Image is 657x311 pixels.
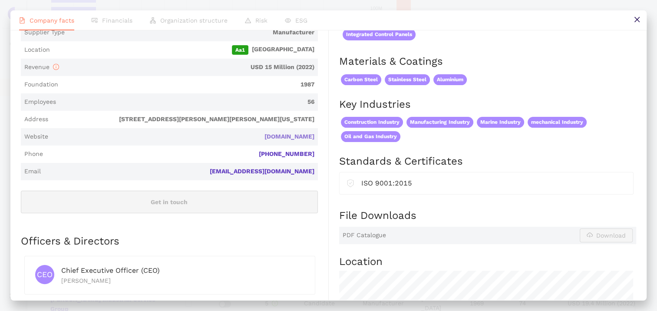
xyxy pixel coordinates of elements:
[341,131,400,142] span: Oil and Gas Industry
[59,98,314,106] span: 56
[295,17,307,24] span: ESG
[339,154,636,169] h2: Standards & Certificates
[68,28,314,37] span: Manufacturer
[341,117,403,128] span: Construction Industry
[24,46,50,54] span: Location
[347,178,354,187] span: safety-certificate
[53,64,59,70] span: info-circle
[343,29,416,40] span: Integrated Control Panels
[24,98,56,106] span: Employees
[160,17,228,24] span: Organization structure
[150,17,156,23] span: apartment
[343,231,386,240] span: PDF Catalogue
[406,117,473,128] span: Manufacturing Industry
[37,265,52,284] span: CEO
[24,28,65,37] span: Supplier Type
[21,234,318,249] h2: Officers & Directors
[528,117,587,128] span: mechanical Industry
[339,97,636,112] h2: Key Industries
[24,150,43,159] span: Phone
[61,276,304,285] div: [PERSON_NAME]
[627,10,647,30] button: close
[92,17,98,23] span: fund-view
[63,63,314,72] span: USD 15 Million (2022)
[61,266,160,275] span: Chief Executive Officer (CEO)
[24,63,59,70] span: Revenue
[341,74,381,85] span: Carbon Steel
[62,80,314,89] span: 1987
[339,255,636,269] h2: Location
[24,167,41,176] span: Email
[24,132,48,141] span: Website
[433,74,467,85] span: Aluminium
[53,45,314,55] span: [GEOGRAPHIC_DATA]
[361,178,626,189] div: ISO 9001:2015
[232,45,248,55] span: Aa1
[24,115,48,124] span: Address
[30,17,74,24] span: Company facts
[385,74,430,85] span: Stainless Steel
[24,80,58,89] span: Foundation
[255,17,267,24] span: Risk
[634,16,640,23] span: close
[477,117,524,128] span: Marine Industry
[102,17,132,24] span: Financials
[339,54,636,69] h2: Materials & Coatings
[52,115,314,124] span: [STREET_ADDRESS][PERSON_NAME][PERSON_NAME][US_STATE]
[339,208,636,223] h2: File Downloads
[245,17,251,23] span: warning
[285,17,291,23] span: eye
